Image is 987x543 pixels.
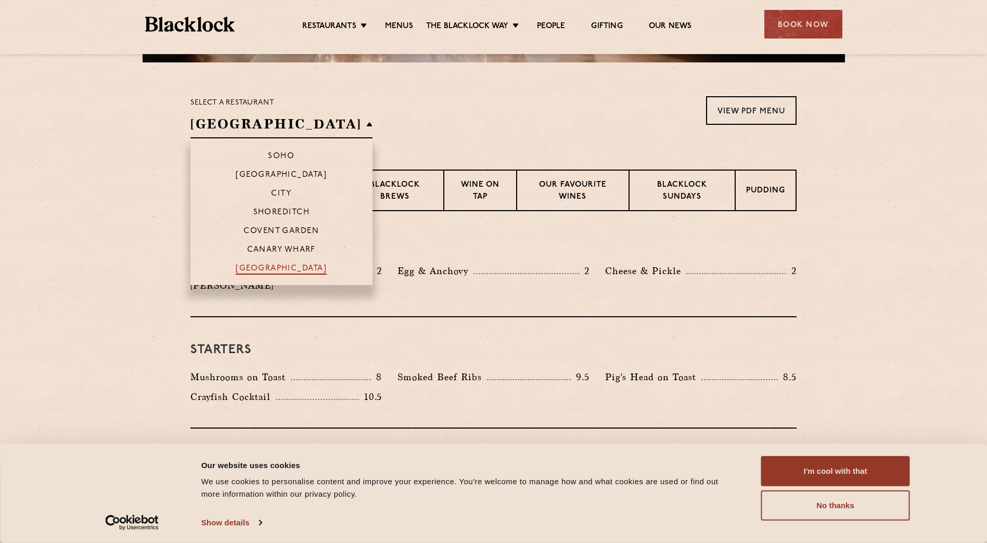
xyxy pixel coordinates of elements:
p: Mushrooms on Toast [190,370,291,384]
a: Our News [649,21,692,33]
p: Cheese & Pickle [605,264,686,278]
a: View PDF Menu [706,96,797,125]
p: Egg & Anchovy [398,264,473,278]
p: Wine on Tap [455,179,506,204]
p: Covent Garden [243,227,319,237]
p: [GEOGRAPHIC_DATA] [236,171,327,181]
p: Pudding [746,185,785,198]
img: BL_Textured_Logo-footer-cropped.svg [145,17,235,32]
p: City [271,189,291,200]
h2: [GEOGRAPHIC_DATA] [190,115,373,138]
div: Our website uses cookies [201,459,738,471]
div: Book Now [764,10,842,38]
p: Canary Wharf [247,245,316,256]
p: Our favourite wines [528,179,618,204]
p: Shoreditch [253,208,310,218]
p: 10.5 [359,390,382,404]
p: Blacklock Sundays [640,179,724,204]
p: 2 [786,264,797,278]
p: 8 [371,370,382,384]
p: [GEOGRAPHIC_DATA] [236,264,327,275]
p: Select a restaurant [190,96,373,110]
a: Gifting [591,21,622,33]
p: Crayfish Cocktail [190,390,276,404]
p: Blacklock Brews [357,179,433,204]
h3: Starters [190,343,797,357]
p: Smoked Beef Ribs [398,370,487,384]
p: 2 [579,264,589,278]
a: The Blacklock Way [426,21,508,33]
a: Usercentrics Cookiebot - opens in a new window [86,515,177,531]
p: 9.5 [571,370,589,384]
p: Pig's Head on Toast [605,370,701,384]
p: 2 [371,264,382,278]
a: People [537,21,565,33]
button: I'm cool with that [761,456,910,486]
a: Menus [385,21,413,33]
button: No thanks [761,490,910,521]
p: 8.5 [778,370,797,384]
a: Restaurants [302,21,356,33]
h3: Pre Chop Bites [190,237,797,251]
p: Soho [268,152,294,162]
div: We use cookies to personalise content and improve your experience. You're welcome to manage how a... [201,475,738,500]
a: Show details [201,515,262,531]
